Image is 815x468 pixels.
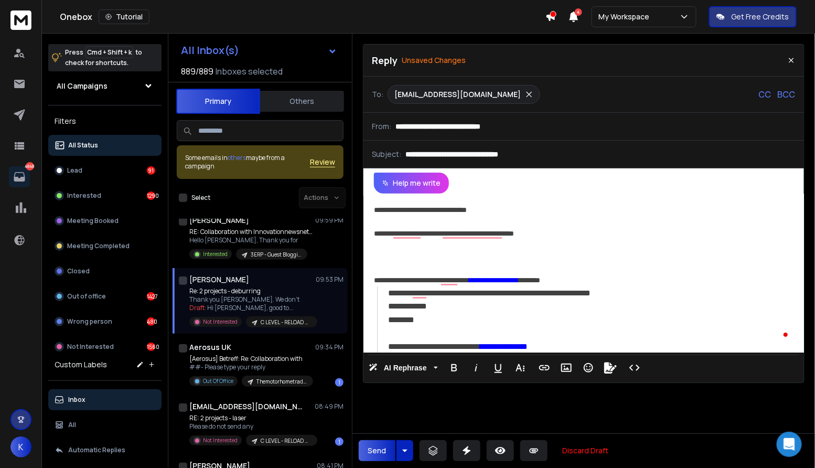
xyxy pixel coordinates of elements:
button: Wrong person480 [48,311,162,332]
p: Automatic Replies [68,446,125,454]
button: Inbox [48,389,162,410]
button: Not Interested1560 [48,336,162,357]
label: Select [191,194,210,202]
button: Emoticons [578,357,598,378]
p: Themotorhometrader - Niche Related Websites [GEOGRAPHIC_DATA] [256,378,307,386]
div: Onebox [60,9,545,24]
div: 1 [335,378,344,387]
div: 1 [335,438,344,446]
button: Insert Image (⌘P) [556,357,576,378]
button: Out of office1427 [48,286,162,307]
p: Hello [PERSON_NAME], Thank you for [189,236,315,244]
button: Interested1290 [48,185,162,206]
span: 4 [575,8,582,16]
p: C LEVEL - RELOAD OCT [261,437,311,445]
p: Out of office [67,292,106,301]
button: Help me write [374,173,449,194]
button: Get Free Credits [709,6,797,27]
h1: Aerosus UK [189,342,231,353]
button: Meeting Completed [48,236,162,257]
p: Reply [372,53,398,68]
button: Discard Draft [554,440,617,461]
p: Closed [67,267,90,275]
p: Thank you [PERSON_NAME]. We don’t [189,295,315,304]
p: [EMAIL_ADDRESS][DOMAIN_NAME] [394,89,521,100]
button: More Text [510,357,530,378]
button: Automatic Replies [48,440,162,461]
p: Interested [67,192,101,200]
p: 08:49 PM [315,402,344,411]
button: AI Rephrase [367,357,440,378]
button: Review [310,157,335,167]
div: 1560 [147,343,155,351]
div: Some emails in maybe from a campaign [185,154,310,171]
h3: Filters [48,114,162,129]
button: Code View [625,357,645,378]
span: Draft: [189,303,206,312]
h3: Inboxes selected [216,65,283,78]
p: Subject: [372,149,401,159]
p: BCC [778,88,796,101]
p: From: [372,121,391,132]
button: Tutorial [99,9,149,24]
h1: All Campaigns [57,81,108,91]
p: Meeting Completed [67,242,130,250]
h1: All Inbox(s) [181,45,239,56]
p: Unsaved Changes [402,55,466,66]
button: All Inbox(s) [173,40,346,61]
div: 480 [147,317,155,326]
div: 91 [147,166,155,175]
button: All Campaigns [48,76,162,97]
p: ##- Please type your reply [189,363,313,371]
h1: [EMAIL_ADDRESS][DOMAIN_NAME] [189,401,305,412]
span: others [228,153,246,162]
button: All [48,414,162,435]
p: Out Of Office [203,377,233,385]
span: AI Rephrase [382,364,429,373]
p: Not Interested [67,343,114,351]
button: K [10,437,31,458]
p: Inbox [68,396,85,404]
a: 4848 [9,166,30,187]
button: Others [260,90,344,113]
h3: Custom Labels [55,359,107,370]
p: Press to check for shortcuts. [65,47,142,68]
p: Wrong person [67,317,112,326]
p: Lead [67,166,82,175]
span: Cmd + Shift + k [85,46,133,58]
p: My Workspace [598,12,653,22]
div: To enrich screen reader interactions, please activate Accessibility in Grammarly extension settings [363,194,804,353]
button: Bold (⌘B) [444,357,464,378]
p: 4848 [26,162,34,171]
button: Insert Link (⌘K) [534,357,554,378]
p: Get Free Credits [731,12,789,22]
div: 1427 [147,292,155,301]
p: All Status [68,141,98,150]
button: Meeting Booked [48,210,162,231]
button: Italic (⌘I) [466,357,486,378]
button: Lead91 [48,160,162,181]
p: 09:34 PM [315,343,344,352]
button: Send [359,440,395,461]
p: To: [372,89,383,100]
button: Primary [176,89,260,114]
p: Please do not send any [189,422,315,431]
p: 09:53 PM [316,275,344,284]
p: RE: 2 projects - laser [189,414,315,422]
p: Not Interested [203,318,238,326]
p: 09:59 PM [315,216,344,225]
button: All Status [48,135,162,156]
span: Hi [PERSON_NAME], good to ... [207,303,294,312]
h1: [PERSON_NAME] [189,274,249,285]
span: 889 / 889 [181,65,213,78]
p: 3ERP - Guest Blogging [251,251,301,259]
p: C LEVEL - RELOAD OCT [261,318,311,326]
p: All [68,421,76,429]
p: Re: 2 projects - deburring [189,287,315,295]
button: Signature [600,357,620,378]
p: Interested [203,250,228,258]
button: Underline (⌘U) [488,357,508,378]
